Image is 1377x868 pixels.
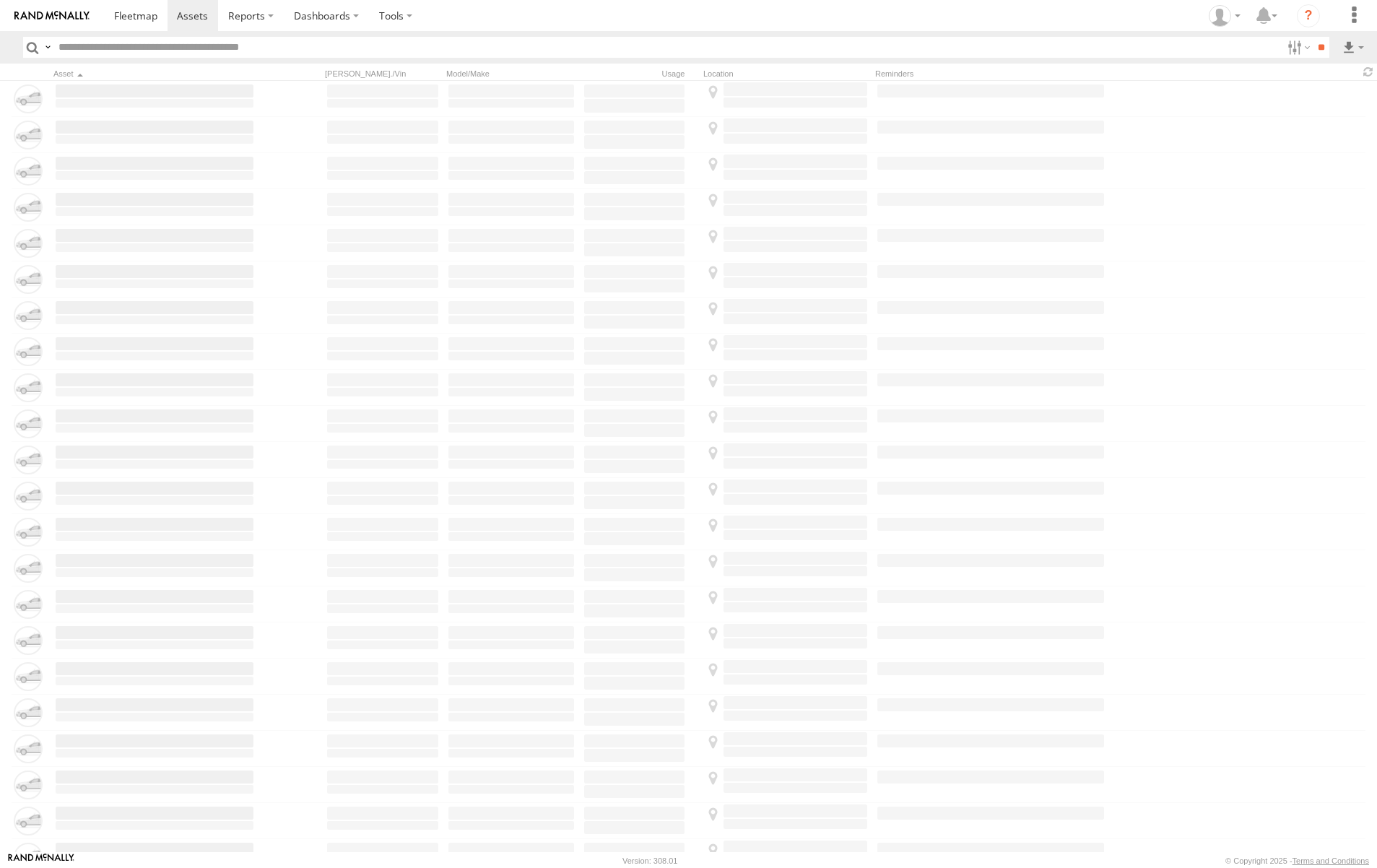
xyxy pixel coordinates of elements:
[446,69,576,79] div: Model/Make
[1204,5,1246,27] div: Carlos Vazquez
[622,856,677,865] div: Version: 308.01
[1293,856,1369,865] a: Terms and Conditions
[1225,856,1369,865] div: © Copyright 2025 -
[582,69,698,79] div: Usage
[42,37,53,58] label: Search Query
[325,69,440,79] div: [PERSON_NAME]./Vin
[53,69,256,79] div: Click to Sort
[8,854,74,868] a: Visit our Website
[703,69,869,79] div: Location
[1360,65,1377,79] span: Refresh
[1282,37,1313,58] label: Search Filter Options
[875,69,1106,79] div: Reminders
[1341,37,1365,58] label: Export results as...
[14,11,90,21] img: rand-logo.svg
[1297,4,1320,27] i: ?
